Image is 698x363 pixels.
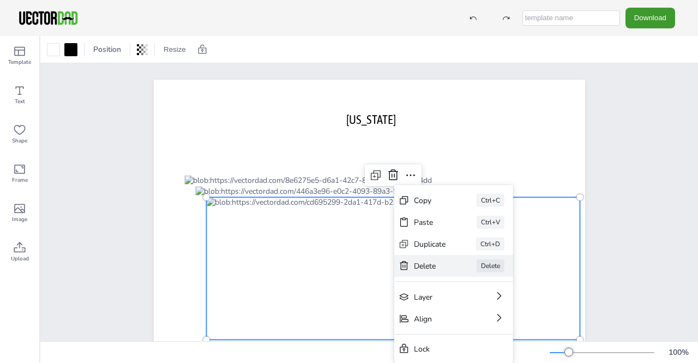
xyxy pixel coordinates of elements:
span: Frame [12,176,28,185]
div: Ctrl+C [477,194,504,207]
span: Image [12,215,27,224]
div: Lock [414,344,478,354]
span: Shape [12,136,27,145]
button: Download [625,8,675,28]
span: Position [91,44,123,55]
div: Duplicate [414,239,446,249]
div: Copy [414,195,446,206]
span: Template [8,58,31,67]
div: Align [414,314,463,324]
div: Paste [414,217,446,228]
button: Resize [159,41,190,58]
div: Ctrl+V [477,216,504,229]
div: Ctrl+D [476,237,504,251]
div: Layer [414,292,463,302]
span: Upload [11,254,29,263]
img: VectorDad-1.png [17,10,79,26]
input: template name [522,10,620,26]
div: 100 % [665,347,691,358]
div: Delete [414,261,446,271]
div: Delete [477,259,504,272]
span: Text [15,97,25,106]
span: [US_STATE] [346,112,396,127]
